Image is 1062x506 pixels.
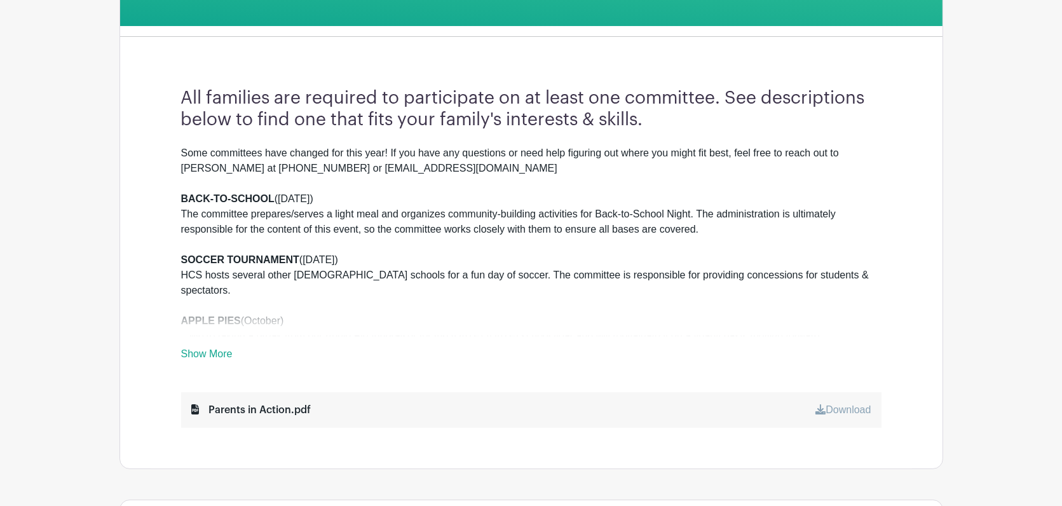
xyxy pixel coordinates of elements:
[181,88,882,130] h3: All families are required to participate on at least one committee. See descriptions below to fin...
[181,315,241,326] strong: APPLE PIES
[191,402,311,418] div: Parents in Action.pdf
[181,348,233,364] a: Show More
[815,404,871,415] a: Download
[181,331,831,341] em: **We’re taking a break from our Apple Pie fundraiser for the [DATE]-[DATE] school year and will r...
[181,254,299,265] strong: SOCCER TOURNAMENT
[181,193,275,204] strong: BACK-TO-SCHOOL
